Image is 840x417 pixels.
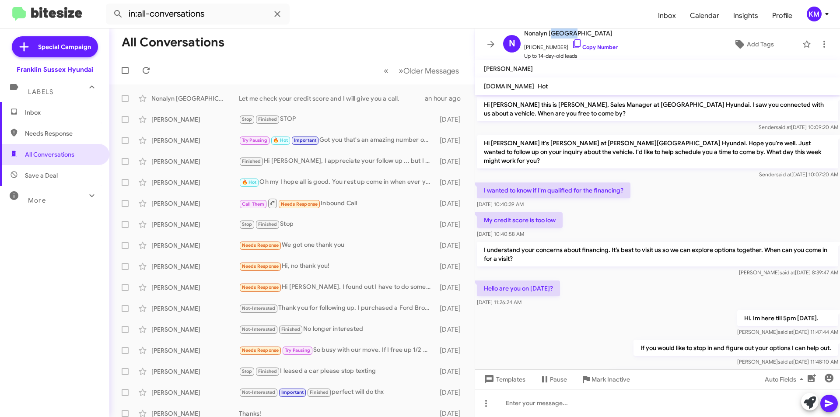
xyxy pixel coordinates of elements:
[12,36,98,57] a: Special Campaign
[258,221,277,227] span: Finished
[242,116,252,122] span: Stop
[17,65,93,74] div: Franklin Sussex Hyundai
[28,196,46,204] span: More
[807,7,822,21] div: KM
[739,269,838,276] span: [PERSON_NAME] [DATE] 8:39:47 AM
[550,371,567,387] span: Pause
[591,371,630,387] span: Mark Inactive
[758,371,814,387] button: Auto Fields
[484,65,533,73] span: [PERSON_NAME]
[242,347,279,353] span: Needs Response
[484,82,534,90] span: [DOMAIN_NAME]
[239,94,425,103] div: Let me check your credit score and I will give you a call.
[151,199,239,208] div: [PERSON_NAME]
[435,157,468,166] div: [DATE]
[778,329,793,335] span: said at
[151,325,239,334] div: [PERSON_NAME]
[726,3,765,28] span: Insights
[151,304,239,313] div: [PERSON_NAME]
[524,52,618,60] span: Up to 14-day-old leads
[239,198,435,209] div: Inbound Call
[435,367,468,376] div: [DATE]
[776,124,791,130] span: said at
[532,371,574,387] button: Pause
[242,221,252,227] span: Stop
[435,283,468,292] div: [DATE]
[509,37,515,51] span: N
[683,3,726,28] a: Calendar
[242,137,267,143] span: Try Pausing
[759,171,838,178] span: Sender [DATE] 10:07:20 AM
[151,178,239,187] div: [PERSON_NAME]
[239,324,435,334] div: No longer interested
[524,39,618,52] span: [PHONE_NUMBER]
[310,389,329,395] span: Finished
[239,303,435,313] div: Thank you for following up. I purchased a Ford Bronco.
[151,136,239,145] div: [PERSON_NAME]
[281,326,301,332] span: Finished
[538,82,548,90] span: Hot
[242,305,276,311] span: Not-Interested
[435,388,468,397] div: [DATE]
[239,282,435,292] div: Hi [PERSON_NAME]. I found out I have to do some major repairs on my house so I'm going to hold of...
[435,136,468,145] div: [DATE]
[242,284,279,290] span: Needs Response
[482,371,525,387] span: Templates
[25,171,58,180] span: Save a Deal
[239,219,435,229] div: Stop
[399,65,403,76] span: »
[273,137,288,143] span: 🔥 Hot
[25,108,99,117] span: Inbox
[477,242,838,266] p: I understand your concerns about financing. It’s best to visit us so we can explore options toget...
[435,325,468,334] div: [DATE]
[242,263,279,269] span: Needs Response
[708,36,798,52] button: Add Tags
[403,66,459,76] span: Older Messages
[151,220,239,229] div: [PERSON_NAME]
[151,115,239,124] div: [PERSON_NAME]
[258,116,277,122] span: Finished
[242,368,252,374] span: Stop
[242,389,276,395] span: Not-Interested
[122,35,224,49] h1: All Conversations
[425,94,468,103] div: an hour ago
[477,212,563,228] p: My credit score is too low
[435,241,468,250] div: [DATE]
[281,389,304,395] span: Important
[151,262,239,271] div: [PERSON_NAME]
[242,179,257,185] span: 🔥 Hot
[435,115,468,124] div: [DATE]
[435,346,468,355] div: [DATE]
[151,367,239,376] div: [PERSON_NAME]
[778,358,793,365] span: said at
[475,371,532,387] button: Templates
[242,158,261,164] span: Finished
[747,36,774,52] span: Add Tags
[435,262,468,271] div: [DATE]
[151,241,239,250] div: [PERSON_NAME]
[780,269,795,276] span: said at
[737,329,838,335] span: [PERSON_NAME] [DATE] 11:47:44 AM
[239,345,435,355] div: So busy with our move. If I free up 1/2 day, I'll check back. Thanks
[239,366,435,376] div: I leased a car please stop texting
[378,62,394,80] button: Previous
[151,157,239,166] div: [PERSON_NAME]
[25,129,99,138] span: Needs Response
[239,114,435,124] div: STOP
[574,371,637,387] button: Mark Inactive
[393,62,464,80] button: Next
[477,280,560,296] p: Hello are you on [DATE]?
[28,88,53,96] span: Labels
[239,261,435,271] div: Hi, no thank you!
[239,177,435,187] div: Oh my I hope all is good. You rest up come in when ever you are feeling better
[258,368,277,374] span: Finished
[239,240,435,250] div: We got one thank you
[435,199,468,208] div: [DATE]
[737,358,838,365] span: [PERSON_NAME] [DATE] 11:48:10 AM
[477,299,521,305] span: [DATE] 11:26:24 AM
[776,171,791,178] span: said at
[151,346,239,355] div: [PERSON_NAME]
[651,3,683,28] span: Inbox
[737,310,838,326] p: Hi. Im here till 5pm [DATE].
